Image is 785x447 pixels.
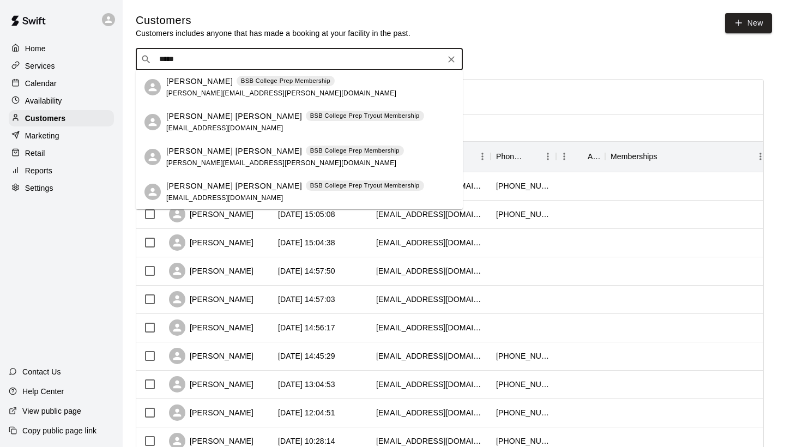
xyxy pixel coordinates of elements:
div: snuxoll623@gmail.com [376,294,485,305]
div: Jackson Veach [144,114,161,130]
div: +19162138714 [496,351,551,361]
span: [PERSON_NAME][EMAIL_ADDRESS][PERSON_NAME][DOMAIN_NAME] [166,159,396,167]
div: Age [588,141,600,172]
a: Customers [9,110,114,126]
p: Services [25,61,55,71]
div: [PERSON_NAME] [169,291,253,307]
p: [PERSON_NAME] [PERSON_NAME] [166,180,302,192]
div: 2025-10-14 14:57:50 [278,265,335,276]
div: 2025-10-14 13:04:53 [278,379,335,390]
div: 2025-10-14 15:05:08 [278,209,335,220]
p: [PERSON_NAME] [PERSON_NAME] [166,111,302,122]
div: [PERSON_NAME] [169,234,253,251]
div: Cooper Veach [144,184,161,200]
div: stefdahlke@yahoo.com [376,351,485,361]
button: Sort [524,149,540,164]
p: BSB College Prep Tryout Membership [310,111,420,120]
p: BSB College Prep Tryout Membership [310,181,420,190]
p: [PERSON_NAME] [166,76,233,87]
div: jlgomes08@yahoo.com [376,209,485,220]
div: 2025-10-14 14:56:17 [278,322,335,333]
div: 2024leahridenour@gmail.com [376,237,485,248]
div: +15594581755 [496,379,551,390]
div: Memberships [605,141,769,172]
div: 2025-10-14 15:04:38 [278,237,335,248]
a: Home [9,40,114,57]
div: [PERSON_NAME] [169,206,253,222]
a: Services [9,58,114,74]
div: +12093609570 [496,407,551,418]
span: [EMAIL_ADDRESS][DOMAIN_NAME] [166,194,283,202]
div: Memberships [611,141,657,172]
p: Reports [25,165,52,176]
div: Jackson Veach [144,149,161,165]
p: Marketing [25,130,59,141]
button: Menu [752,148,769,165]
p: Help Center [22,386,64,397]
div: elissabeck2022@gmail.com [376,436,485,446]
p: Copy public page link [22,425,96,436]
p: Settings [25,183,53,194]
button: Menu [556,148,572,165]
a: Calendar [9,75,114,92]
a: Reports [9,162,114,179]
div: Phone Number [491,141,556,172]
button: Menu [474,148,491,165]
div: Age [556,141,605,172]
span: [PERSON_NAME][EMAIL_ADDRESS][PERSON_NAME][DOMAIN_NAME] [166,89,396,97]
div: [PERSON_NAME] [169,404,253,421]
p: Retail [25,148,45,159]
div: +12096527809 [496,209,551,220]
p: Contact Us [22,366,61,377]
span: [EMAIL_ADDRESS][DOMAIN_NAME] [166,124,283,132]
p: BSB College Prep Membership [310,146,400,155]
div: [PERSON_NAME] [169,319,253,336]
div: [PERSON_NAME] [169,348,253,364]
a: Retail [9,145,114,161]
div: 2025-10-14 12:04:51 [278,407,335,418]
div: +16263659173 [496,436,551,446]
div: Joshua Veach [144,79,161,95]
button: Sort [572,149,588,164]
a: Marketing [9,128,114,144]
div: +19163077551 [496,180,551,191]
div: jewellarios@gmail.com [376,379,485,390]
div: destinyherrera06@icloud.com [376,407,485,418]
div: 2025-10-14 10:28:14 [278,436,335,446]
button: Sort [657,149,673,164]
h5: Customers [136,13,410,28]
div: [PERSON_NAME] [169,376,253,392]
p: Customers [25,113,65,124]
p: View public page [22,406,81,416]
a: Availability [9,93,114,109]
a: Settings [9,180,114,196]
div: alexlyonss42@gmail.com [376,265,485,276]
p: Customers includes anyone that has made a booking at your facility in the past. [136,28,410,39]
div: vmalvarez524@gmail.com [376,322,485,333]
p: Availability [25,95,62,106]
button: Menu [540,148,556,165]
p: [PERSON_NAME] [PERSON_NAME] [166,146,302,157]
div: [PERSON_NAME] [169,263,253,279]
a: New [725,13,772,33]
div: 2025-10-14 14:57:03 [278,294,335,305]
p: Calendar [25,78,57,89]
div: Phone Number [496,141,524,172]
div: Search customers by name or email [136,49,463,70]
div: 2025-10-14 14:45:29 [278,351,335,361]
div: Email [371,141,491,172]
button: Clear [444,52,459,67]
p: BSB College Prep Membership [241,76,330,86]
p: Home [25,43,46,54]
